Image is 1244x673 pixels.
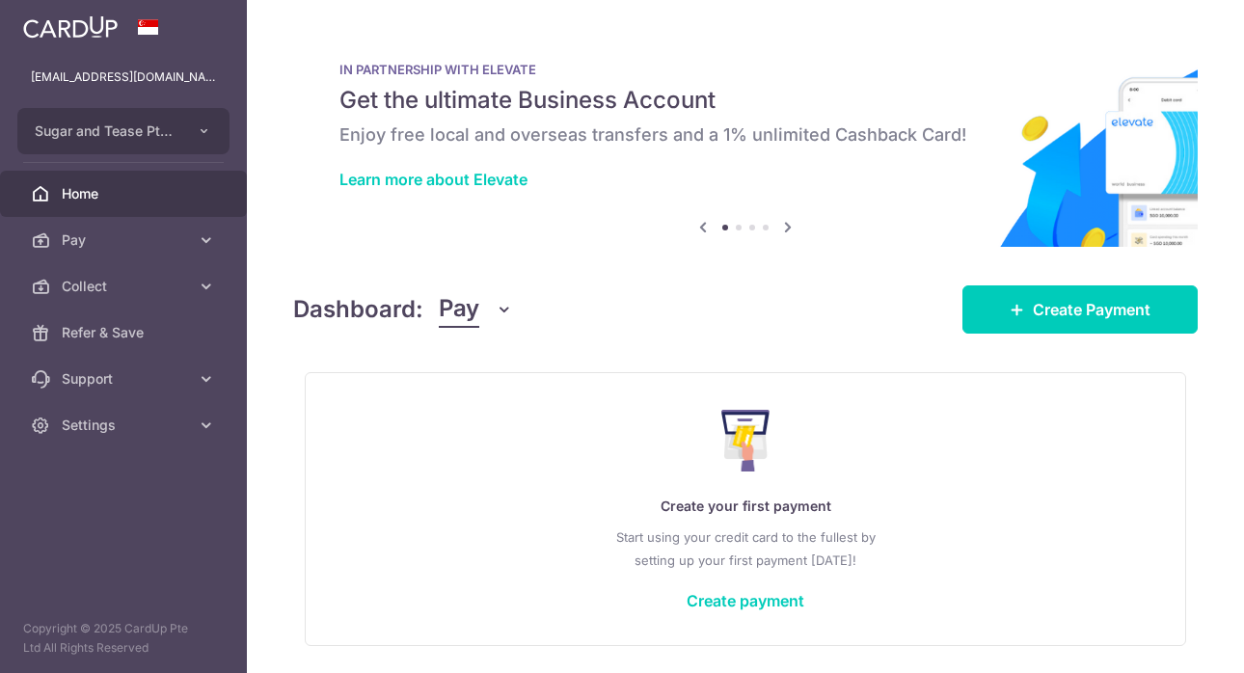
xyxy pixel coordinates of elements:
a: Create payment [687,591,804,610]
span: Pay [439,291,479,328]
span: Sugar and Tease Pte Ltd [35,121,177,141]
p: IN PARTNERSHIP WITH ELEVATE [339,62,1151,77]
h4: Dashboard: [293,292,423,327]
img: Renovation banner [293,31,1198,247]
a: Learn more about Elevate [339,170,527,189]
button: Pay [439,291,513,328]
span: Refer & Save [62,323,189,342]
span: Pay [62,230,189,250]
span: Home [62,184,189,203]
h6: Enjoy free local and overseas transfers and a 1% unlimited Cashback Card! [339,123,1151,147]
span: Support [62,369,189,389]
button: Sugar and Tease Pte Ltd [17,108,230,154]
img: Make Payment [721,410,771,471]
p: Create your first payment [344,495,1147,518]
span: Settings [62,416,189,435]
a: Create Payment [962,285,1198,334]
span: Create Payment [1033,298,1150,321]
h5: Get the ultimate Business Account [339,85,1151,116]
p: [EMAIL_ADDRESS][DOMAIN_NAME] [31,67,216,87]
img: CardUp [23,15,118,39]
span: Collect [62,277,189,296]
p: Start using your credit card to the fullest by setting up your first payment [DATE]! [344,525,1147,572]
